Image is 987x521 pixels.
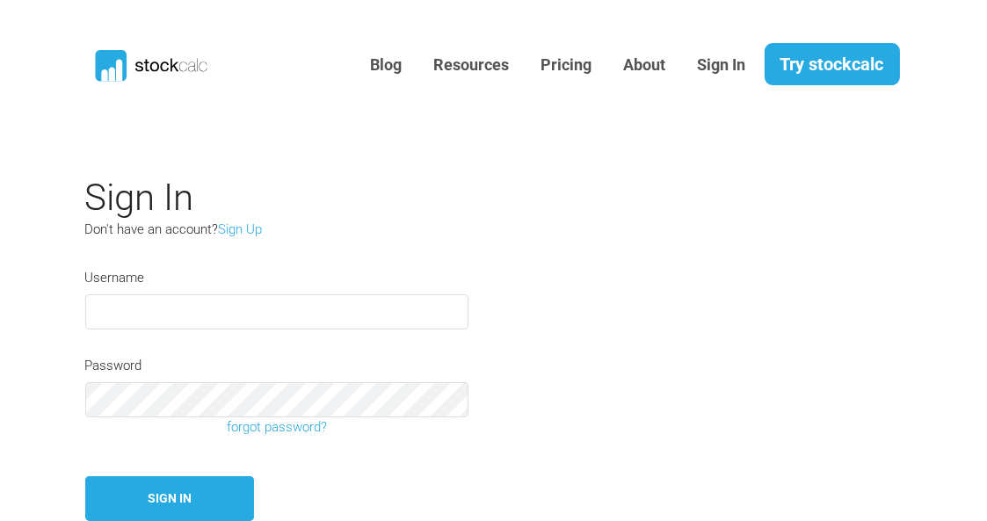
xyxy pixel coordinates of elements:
[85,356,142,376] label: Password
[358,44,416,87] a: Blog
[765,43,900,85] a: Try stockcalc
[85,268,145,288] label: Username
[85,220,424,240] p: Don't have an account?
[85,476,255,521] button: Sign In
[611,44,679,87] a: About
[685,44,759,87] a: Sign In
[528,44,606,87] a: Pricing
[72,417,483,438] a: forgot password?
[421,44,523,87] a: Resources
[219,221,263,237] a: Sign Up
[85,176,762,220] h2: Sign In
